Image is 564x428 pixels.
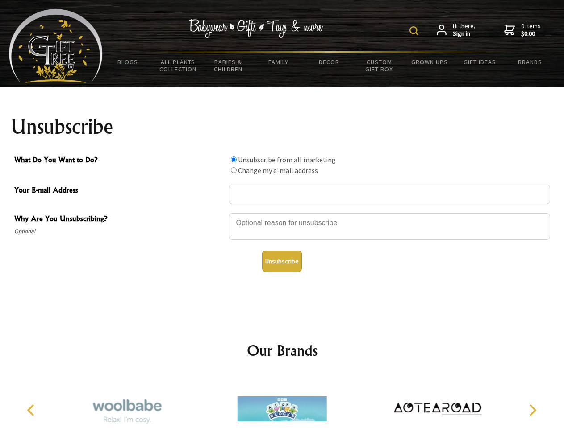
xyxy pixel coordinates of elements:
[453,30,476,38] strong: Sign in
[14,154,224,167] span: What Do You Want to Do?
[409,26,418,35] img: product search
[262,251,302,272] button: Unsubscribe
[522,400,542,420] button: Next
[14,213,224,226] span: Why Are You Unsubscribing?
[203,53,254,78] a: Babies & Children
[229,213,550,240] textarea: Why Are You Unsubscribing?
[304,53,354,71] a: Decor
[404,53,455,71] a: Grown Ups
[9,9,103,83] img: Babyware - Gifts - Toys and more...
[504,22,541,38] a: 0 items$0.00
[231,167,237,173] input: What Do You Want to Do?
[505,53,556,71] a: Brands
[455,53,505,71] a: Gift Ideas
[238,155,336,164] label: Unsubscribe from all marketing
[14,226,224,237] span: Optional
[11,116,554,137] h1: Unsubscribe
[229,185,550,204] input: Your E-mail Address
[453,22,476,38] span: Hi there,
[18,340,547,361] h2: Our Brands
[103,53,153,71] a: BLOGS
[153,53,204,78] a: All Plants Collection
[22,400,42,420] button: Previous
[521,22,541,38] span: 0 items
[189,19,323,38] img: Babywear - Gifts - Toys & more
[521,30,541,38] strong: $0.00
[238,166,318,175] label: Change my e-mail address
[437,22,476,38] a: Hi there,Sign in
[14,185,224,198] span: Your E-mail Address
[254,53,304,71] a: Family
[354,53,405,78] a: Custom Gift Box
[231,156,237,162] input: What Do You Want to Do?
